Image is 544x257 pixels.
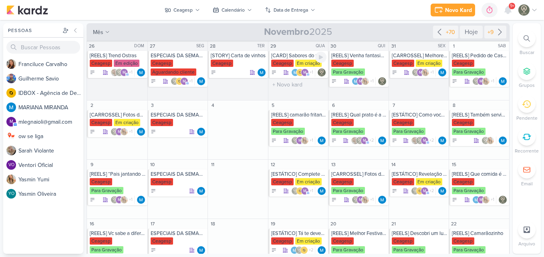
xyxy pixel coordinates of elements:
span: +1 [188,78,193,84]
div: ESPECIAIS DA SEMANA [151,112,206,118]
div: Ceagesp [151,178,173,185]
span: +1 [128,197,133,203]
div: 14 [390,161,398,169]
p: Pendente [516,114,538,122]
div: Para Gravação [331,128,365,135]
div: [ESTÁTICO] Revelação dos Ganhadores [392,171,447,177]
div: I D B O X - A g ê n c i a d e D e s i g n [18,89,83,97]
div: ESPECIAIS DA SEMANA [151,171,206,177]
div: Ceagesp [331,60,354,67]
img: MARIANA MIRANDA [197,77,205,85]
div: [REELS] Trend Ostras [90,52,146,59]
div: Ceagesp [271,119,294,126]
img: MARIANA MIRANDA [318,137,326,145]
p: m [423,189,426,193]
div: Ceagesp [271,60,294,67]
div: [ESTÁTICO] Tá te devendo [271,230,327,237]
div: A Fazer [392,138,397,143]
img: Leviê Agência de Marketing Digital [518,4,530,16]
div: 22 [450,220,458,228]
div: [REELS] Qual prato é a sua cara? [331,112,387,118]
img: Yasmin Yumi [361,77,369,85]
div: Ceagesp [90,60,112,67]
div: [REELS] Camarãozinho [452,230,508,237]
div: mlegnaioli@gmail.com [301,68,309,76]
img: MARIANA MIRANDA [438,68,446,76]
div: mlegnaioli@gmail.com [357,77,365,85]
div: A Fazer [331,197,337,203]
img: Leviê Agência de Marketing Digital [318,68,326,76]
div: Novo Kard [445,6,472,14]
div: mlegnaioli@gmail.com [120,68,128,76]
div: 20 [329,220,337,228]
div: Para Gravação [90,187,123,194]
p: Buscar [520,49,534,56]
div: Ceagesp [452,237,474,245]
div: [CARROSSEL] Melhores momentos Halloween [392,52,447,59]
div: Responsável: Leviê Agência de Marketing Digital [499,196,507,204]
p: m [480,198,483,202]
div: 19 [269,220,277,228]
img: Sarah Violante [111,68,119,76]
div: A Fazer [90,70,95,75]
div: [REELS] Melhor Festival de Frutos do mar [331,230,387,237]
div: Colaboradores: Leviê Agência de Marketing Digital, mlegnaioli@gmail.com, Yasmin Yumi, Thais de ca... [111,196,135,204]
p: m [183,80,186,84]
div: 18 [209,220,217,228]
p: m [419,71,422,75]
p: m [359,198,362,202]
div: [REELS] Venha fantasiado e ganhe um drink especial [331,52,387,59]
div: [REELS] Também servimos drinks [452,112,508,118]
div: Responsável: MARIANA MIRANDA [197,77,205,85]
div: Responsável: MARIANA MIRANDA [318,187,326,195]
img: Leviê Agência de Marketing Digital [416,137,424,145]
div: 13 [329,161,337,169]
span: 2025 [264,26,332,38]
img: Yasmin Yumi [482,77,490,85]
div: Colaboradores: Leviê Agência de Marketing Digital, IDBOX - Agência de Design, mlegnaioli@gmail.co... [171,77,195,85]
div: mlegnaioli@gmail.com [421,137,429,145]
div: 15 [450,161,458,169]
div: Ceagesp [90,119,112,126]
img: Leviê Agência de Marketing Digital [291,187,299,195]
img: ow se liga [6,131,16,141]
img: Yasmin Yumi [6,175,16,184]
div: 7 [390,101,398,109]
span: +1 [309,137,313,144]
div: mlegnaioli@gmail.com [417,68,425,76]
p: m [118,198,121,202]
span: +1 [128,128,133,135]
div: Responsável: MARIANA MIRANDA [137,68,145,76]
div: mlegnaioli@gmail.com [477,196,485,204]
div: +70 [444,28,457,36]
img: IDBOX - Agência de Design [416,187,424,195]
div: 29 [269,42,277,50]
img: Yasmin Yumi [486,137,494,145]
img: Leviê Agência de Marketing Digital [482,137,490,145]
span: mês [93,28,103,36]
div: Para Gravação [452,68,486,76]
div: Ceagesp [331,178,354,185]
div: A Fazer [271,70,277,75]
div: Responsável: MARIANA MIRANDA [197,246,205,254]
div: Ceagesp [90,178,112,185]
div: Para Gravação [271,128,305,135]
div: A Fazer [151,188,156,194]
div: 2 [88,101,96,109]
div: ESPECIAIS DA SEMANA [151,230,206,237]
div: [REELS] “Pais jantando em paz e crianças pirando no Space Kids? Sim, a gente entrega.” [90,171,146,177]
img: Guilherme Savio [6,74,16,83]
div: QUA [316,43,327,49]
p: m [303,189,306,193]
div: Para Gravação [452,128,486,135]
span: +1 [309,69,313,76]
div: 12 [269,161,277,169]
div: 28 [209,42,217,50]
img: MARIANA MIRANDA [6,102,16,112]
p: m [359,80,362,84]
img: MARIANA MIRANDA [318,187,326,195]
div: Ceagesp [90,237,112,245]
div: Colaboradores: Sarah Violante, Leviê Agência de Marketing Digital, mlegnaioli@gmail.com, Yasmin Y... [411,137,436,145]
img: Leviê Agência de Marketing Digital [356,137,364,145]
div: Colaboradores: Sarah Violante, Leviê Agência de Marketing Digital, mlegnaioli@gmail.com, Thais de... [111,68,135,76]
